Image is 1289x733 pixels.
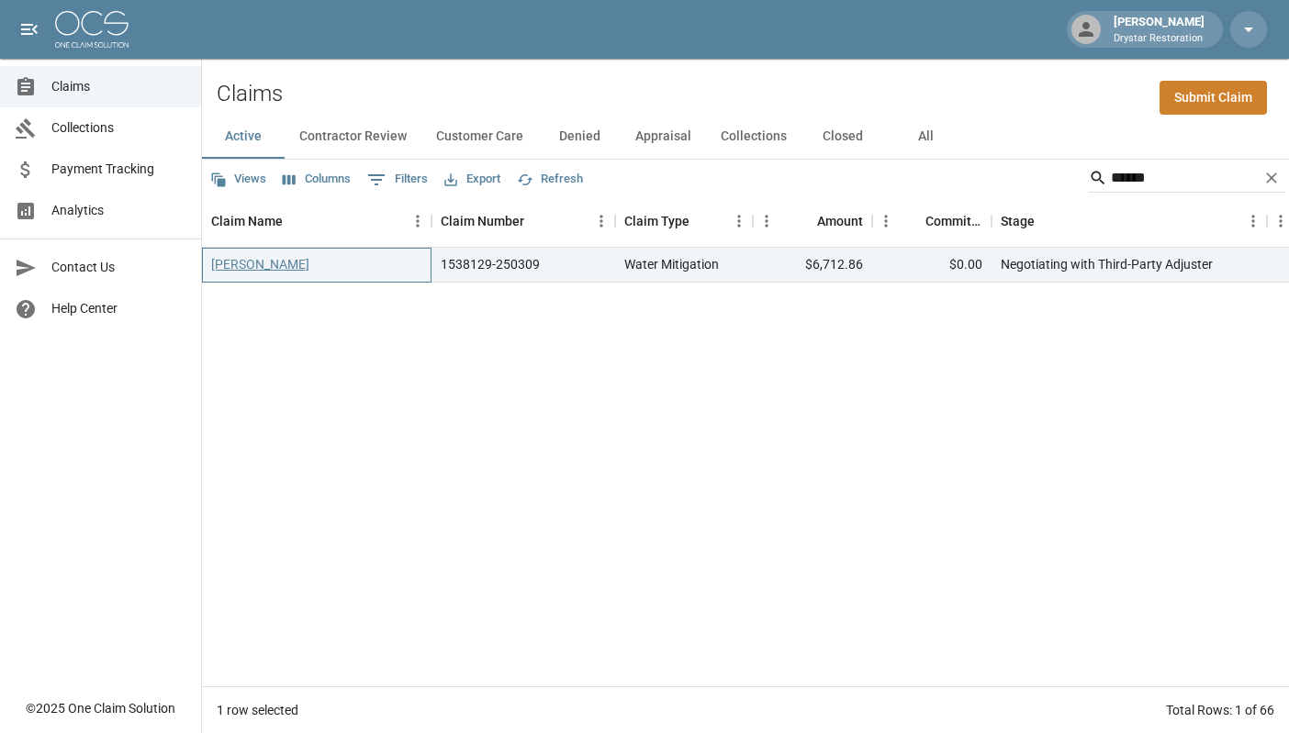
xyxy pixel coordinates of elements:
[51,258,186,277] span: Contact Us
[753,195,872,247] div: Amount
[1160,81,1267,115] a: Submit Claim
[1166,701,1274,719] div: Total Rows: 1 of 66
[1001,255,1213,273] div: Negotiating with Third-Party Adjuster
[615,195,753,247] div: Claim Type
[441,195,524,247] div: Claim Number
[432,195,615,247] div: Claim Number
[421,115,538,159] button: Customer Care
[283,208,308,234] button: Sort
[1258,164,1285,192] button: Clear
[1001,195,1035,247] div: Stage
[55,11,129,48] img: ocs-logo-white-transparent.png
[51,160,186,179] span: Payment Tracking
[624,255,719,273] div: Water Mitigation
[363,165,432,194] button: Show filters
[285,115,421,159] button: Contractor Review
[11,11,48,48] button: open drawer
[441,255,540,273] div: 1538129-250309
[588,207,615,235] button: Menu
[202,195,432,247] div: Claim Name
[211,195,283,247] div: Claim Name
[1114,31,1205,47] p: Drystar Restoration
[706,115,801,159] button: Collections
[51,299,186,318] span: Help Center
[621,115,706,159] button: Appraisal
[725,207,753,235] button: Menu
[206,165,271,194] button: Views
[1239,207,1267,235] button: Menu
[211,255,309,273] a: [PERSON_NAME]
[404,207,432,235] button: Menu
[791,208,817,234] button: Sort
[217,81,283,107] h2: Claims
[278,165,355,194] button: Select columns
[524,208,550,234] button: Sort
[26,699,175,717] div: © 2025 One Claim Solution
[1089,163,1285,196] div: Search
[440,165,505,194] button: Export
[872,195,992,247] div: Committed Amount
[512,165,588,194] button: Refresh
[51,77,186,96] span: Claims
[1106,13,1212,46] div: [PERSON_NAME]
[884,115,967,159] button: All
[1035,208,1060,234] button: Sort
[872,248,992,283] div: $0.00
[202,115,285,159] button: Active
[801,115,884,159] button: Closed
[900,208,925,234] button: Sort
[925,195,982,247] div: Committed Amount
[202,115,1289,159] div: dynamic tabs
[538,115,621,159] button: Denied
[51,118,186,138] span: Collections
[51,201,186,220] span: Analytics
[753,248,872,283] div: $6,712.86
[817,195,863,247] div: Amount
[689,208,715,234] button: Sort
[217,701,298,719] div: 1 row selected
[872,207,900,235] button: Menu
[992,195,1267,247] div: Stage
[624,195,689,247] div: Claim Type
[753,207,780,235] button: Menu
